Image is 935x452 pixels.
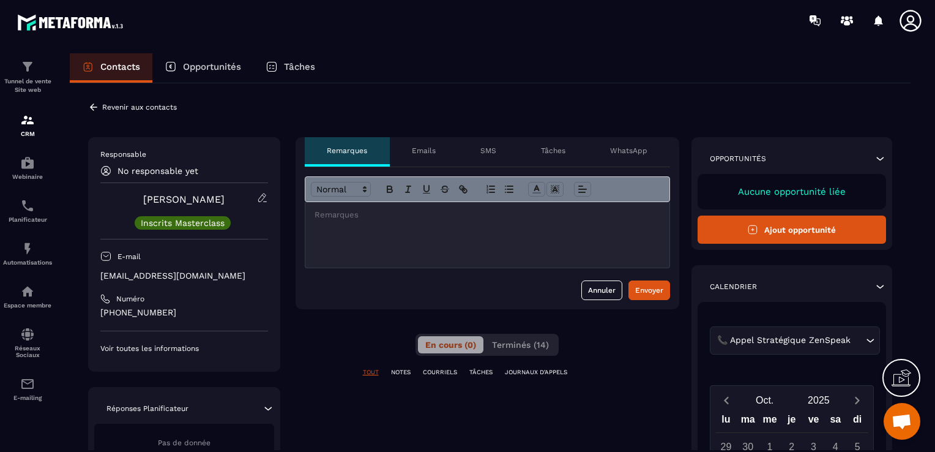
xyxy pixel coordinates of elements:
img: formation [20,59,35,74]
p: Espace membre [3,302,52,309]
p: E-mail [117,252,141,262]
button: Next month [846,392,868,409]
span: 📞 Appel Stratégique ZenSpeak [715,334,854,347]
a: schedulerschedulerPlanificateur [3,189,52,232]
p: Opportunités [183,61,241,72]
div: di [846,411,868,432]
p: Tâches [541,146,565,156]
div: me [759,411,781,432]
p: Opportunités [710,154,766,164]
p: Emails [412,146,436,156]
p: Webinaire [3,173,52,180]
a: emailemailE-mailing [3,367,52,410]
p: Remarques [327,146,367,156]
div: lu [715,411,737,432]
p: TÂCHES [469,368,493,377]
div: Envoyer [635,284,663,296]
p: Réponses Planificateur [106,404,188,413]
button: En cours (0) [418,336,483,353]
img: automations [20,156,35,170]
a: automationsautomationsAutomatisations [3,232,52,275]
a: Tâches [253,53,327,83]
a: social-networksocial-networkRéseaux Sociaux [3,318,52,367]
div: ma [737,411,759,432]
img: scheduler [20,198,35,213]
img: social-network [20,327,35,342]
p: Responsable [100,149,268,159]
a: formationformationCRM [3,104,52,146]
img: formation [20,113,35,127]
p: Réseaux Sociaux [3,345,52,358]
p: [PHONE_NUMBER] [100,307,268,318]
p: Revenir aux contacts [102,103,177,111]
p: Tunnel de vente Site web [3,77,52,94]
img: email [20,377,35,391]
p: E-mailing [3,394,52,401]
input: Search for option [854,334,863,347]
a: formationformationTunnel de vente Site web [3,50,52,104]
div: ve [803,411,825,432]
a: automationsautomationsEspace membre [3,275,52,318]
button: Envoyer [628,281,670,300]
span: En cours (0) [425,340,476,350]
a: Contacts [70,53,152,83]
div: Ouvrir le chat [884,403,920,440]
p: Aucune opportunité liée [710,186,874,197]
span: Pas de donnée [158,439,210,447]
span: Terminés (14) [492,340,549,350]
p: NOTES [391,368,411,377]
a: automationsautomationsWebinaire [3,146,52,189]
p: JOURNAUX D'APPELS [505,368,567,377]
p: SMS [480,146,496,156]
a: [PERSON_NAME] [143,194,225,205]
p: Contacts [100,61,140,72]
img: automations [20,241,35,256]
p: Calendrier [710,282,757,292]
p: [EMAIL_ADDRESS][DOMAIN_NAME] [100,270,268,282]
button: Annuler [581,281,622,300]
p: No responsable yet [117,166,198,176]
button: Ajout opportunité [698,216,887,244]
button: Terminés (14) [485,336,556,353]
p: TOUT [363,368,379,377]
div: Search for option [710,326,880,355]
a: Opportunités [152,53,253,83]
p: COURRIELS [423,368,457,377]
img: logo [17,11,127,34]
p: Inscrits Masterclass [141,219,225,227]
p: Automatisations [3,259,52,266]
button: Open months overlay [738,390,792,411]
p: Numéro [116,294,144,304]
p: Voir toutes les informations [100,344,268,353]
p: CRM [3,130,52,137]
img: automations [20,284,35,299]
p: Tâches [284,61,315,72]
p: WhatsApp [610,146,647,156]
div: je [781,411,803,432]
button: Previous month [715,392,738,409]
p: Planificateur [3,216,52,223]
button: Open years overlay [792,390,846,411]
div: sa [824,411,846,432]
